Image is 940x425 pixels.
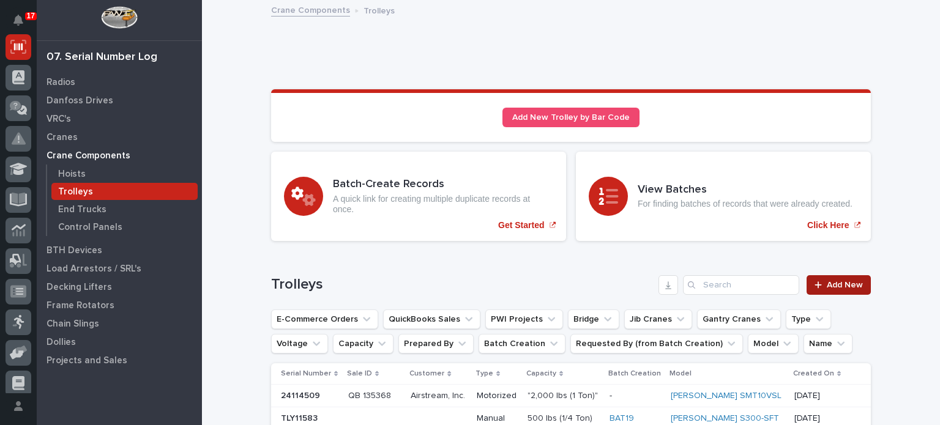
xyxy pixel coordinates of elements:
p: Chain Slings [47,319,99,330]
div: 07. Serial Number Log [47,51,157,64]
p: "2,000 lbs (1 Ton)" [528,388,600,401]
a: Trolleys [47,183,202,200]
p: Airstream, Inc. [411,388,468,401]
p: BTH Devices [47,245,102,256]
a: Danfoss Drives [37,91,202,109]
button: Batch Creation [479,334,565,353]
p: Dollies [47,337,76,348]
p: End Trucks [58,204,106,215]
a: [PERSON_NAME] S300-SFT [671,413,779,424]
a: End Trucks [47,201,202,218]
p: Hoists [58,169,86,180]
p: 500 lbs (1/4 Ton) [528,411,595,424]
p: Click Here [807,220,849,231]
a: Decking Lifters [37,278,202,296]
p: 17 [27,12,35,20]
span: Add New Trolley by Bar Code [512,113,630,122]
button: Voltage [271,334,328,353]
p: Batch Creation [608,367,661,380]
p: Manual [477,413,518,424]
button: Prepared By [398,334,474,353]
a: [PERSON_NAME] SMT10VSL [671,391,781,401]
a: Load Arrestors / SRL's [37,259,202,278]
button: Jib Cranes [624,309,692,329]
p: Radios [47,77,75,88]
p: Control Panels [58,222,122,233]
button: E-Commerce Orders [271,309,378,329]
p: Motorized [477,391,518,401]
p: Sale ID [347,367,372,380]
p: Projects and Sales [47,355,127,366]
a: Radios [37,73,202,91]
p: Danfoss Drives [47,95,113,106]
p: A quick link for creating multiple duplicate records at once. [333,194,553,215]
a: BAT19 [610,413,634,424]
button: Gantry Cranes [697,309,781,329]
div: Notifications17 [15,15,31,34]
a: Dollies [37,333,202,351]
a: Chain Slings [37,314,202,333]
a: Crane Components [37,146,202,164]
a: Click Here [576,152,871,241]
p: Capacity [526,367,556,380]
h1: Trolleys [271,276,654,294]
p: - [610,391,661,401]
a: Projects and Sales [37,351,202,369]
a: BTH Devices [37,241,202,259]
p: Model [670,367,692,380]
h3: View Batches [638,183,852,197]
button: Name [804,334,852,353]
button: Model [748,334,799,353]
p: TLY11583 [281,411,320,424]
img: Workspace Logo [101,6,137,29]
a: VRC's [37,109,202,128]
p: Customer [409,367,444,380]
p: For finding batches of records that were already created. [638,199,852,209]
h3: Batch-Create Records [333,178,553,191]
p: Trolleys [58,187,93,198]
p: Crane Components [47,150,130,161]
p: Trolleys [364,3,395,17]
p: Load Arrestors / SRL's [47,264,141,275]
p: Decking Lifters [47,282,112,293]
tr: 2411450924114509 QB 135368QB 135368 Airstream, Inc.Airstream, Inc. Motorized"2,000 lbs (1 Ton)""2... [271,385,871,407]
a: Control Panels [47,218,202,235]
a: Get Started [271,152,566,241]
a: Hoists [47,165,202,182]
p: Serial Number [281,367,331,380]
a: Frame Rotators [37,296,202,314]
p: [DATE] [794,391,841,401]
span: Add New [827,281,863,289]
a: Add New [807,275,871,295]
p: Created On [793,367,834,380]
a: Add New Trolley by Bar Code [502,108,640,127]
p: Type [476,367,493,380]
p: 24114509 [281,388,323,401]
input: Search [683,275,799,295]
button: Notifications [6,7,31,33]
p: Cranes [47,132,78,143]
p: Frame Rotators [47,300,114,311]
p: Get Started [498,220,544,231]
button: Requested By (from Batch Creation) [570,334,743,353]
button: Capacity [333,334,394,353]
p: VRC's [47,114,71,125]
button: PWI Projects [485,309,563,329]
a: Crane Components [271,2,350,17]
a: Cranes [37,128,202,146]
button: QuickBooks Sales [383,309,480,329]
p: QB 135368 [348,388,394,401]
button: Bridge [568,309,619,329]
button: Type [786,309,831,329]
p: [DATE] [794,413,841,424]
